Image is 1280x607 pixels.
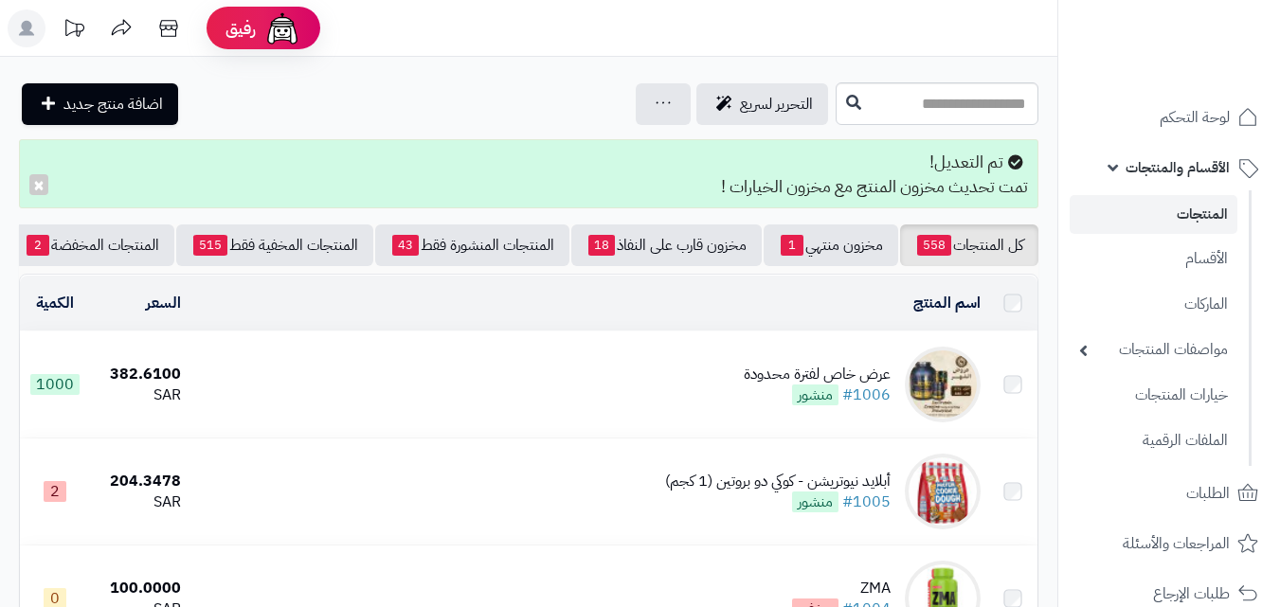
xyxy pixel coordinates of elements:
a: اسم المنتج [913,292,981,314]
span: 2 [44,481,66,502]
a: الطلبات [1070,471,1269,516]
a: الكمية [36,292,74,314]
div: عرض خاص لفترة محدودة [744,364,891,385]
a: خيارات المنتجات [1070,375,1237,416]
div: SAR [97,384,181,406]
a: لوحة التحكم [1070,95,1269,140]
div: 204.3478 [97,471,181,492]
span: الأقسام والمنتجات [1126,154,1230,181]
a: تحديثات المنصة [50,9,98,52]
a: الأقسام [1070,239,1237,279]
span: الطلبات [1186,480,1230,507]
a: مواصفات المنتجات [1070,330,1237,370]
a: المنتجات المخفية فقط515 [176,224,373,266]
span: 2 [27,235,49,256]
div: SAR [97,491,181,513]
span: طلبات الإرجاع [1153,580,1230,607]
a: مخزون قارب على النفاذ18 [571,224,762,266]
a: اضافة منتج جديد [22,83,178,125]
img: ai-face.png [263,9,301,47]
span: اضافة منتج جديد [63,93,163,116]
button: × [29,174,48,195]
a: الماركات [1070,284,1237,325]
a: المنتجات [1070,195,1237,234]
a: المنتجات المخفضة2 [9,224,174,266]
span: رفيق [225,17,256,40]
span: 1 [781,235,803,256]
a: الملفات الرقمية [1070,420,1237,461]
a: المراجعات والأسئلة [1070,521,1269,566]
span: التحرير لسريع [740,93,813,116]
div: 382.6100 [97,364,181,385]
img: أبلايد نيوتريشن - كوكي دو بروتين (1 كجم) [905,454,981,529]
span: 515 [193,235,227,256]
a: #1006 [842,384,891,406]
a: التحرير لسريع [696,83,828,125]
div: تم التعديل! تمت تحديث مخزون المنتج مع مخزون الخيارات ! [19,139,1038,208]
a: المنتجات المنشورة فقط43 [375,224,569,266]
span: منشور [792,384,838,405]
img: عرض خاص لفترة محدودة [905,347,981,422]
span: 1000 [30,374,80,395]
span: المراجعات والأسئلة [1123,530,1230,557]
div: أبلايد نيوتريشن - كوكي دو بروتين (1 كجم) [665,471,891,492]
a: #1005 [842,491,891,513]
span: 43 [392,235,419,256]
span: 558 [917,235,951,256]
span: لوحة التحكم [1160,104,1230,131]
a: مخزون منتهي1 [764,224,898,266]
a: السعر [146,292,181,314]
div: ZMA [792,578,891,599]
div: 100.0000 [97,578,181,599]
span: 18 [588,235,615,256]
a: كل المنتجات558 [900,224,1038,266]
span: منشور [792,491,838,512]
